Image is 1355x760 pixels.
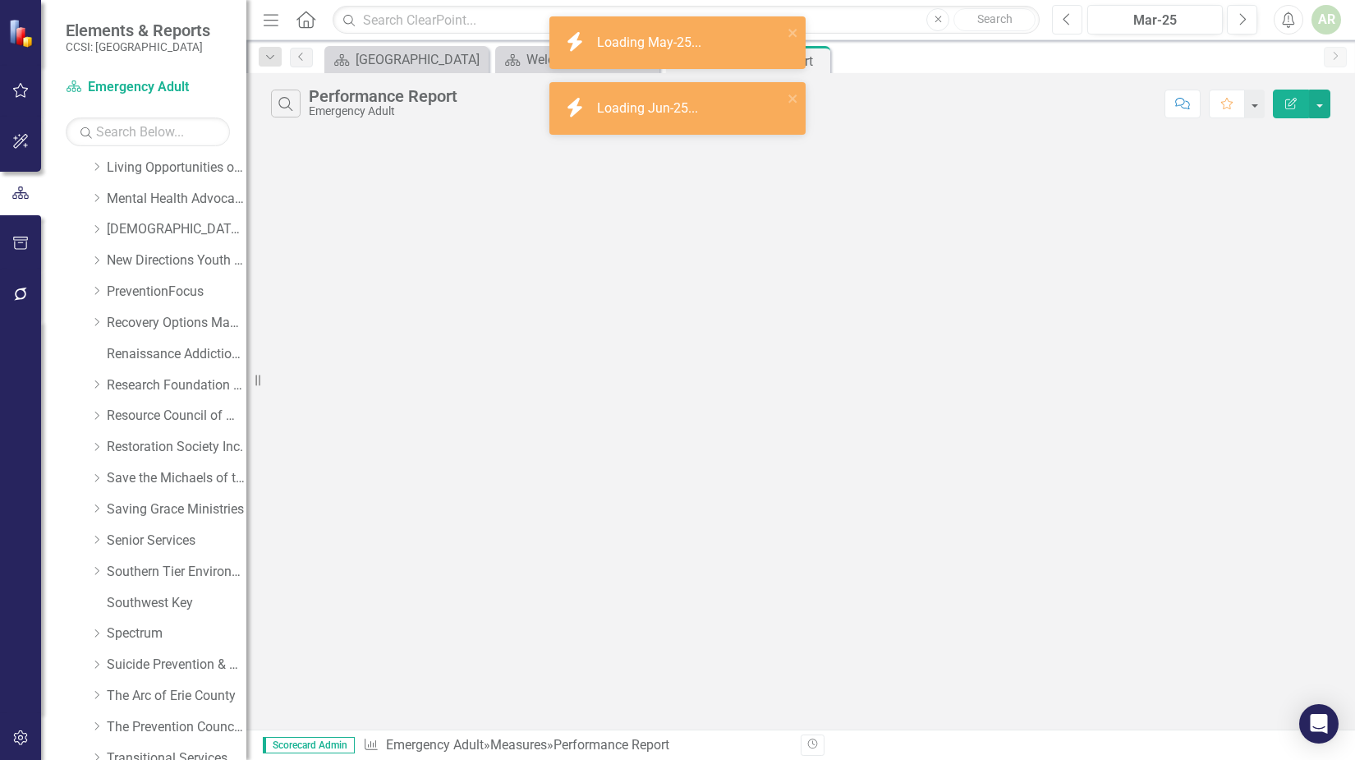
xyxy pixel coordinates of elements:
[263,737,355,753] span: Scorecard Admin
[597,99,702,118] div: Loading Jun-25...
[1093,11,1217,30] div: Mar-25
[107,190,246,209] a: Mental Health Advocates
[356,49,485,70] div: [GEOGRAPHIC_DATA]
[953,8,1036,31] button: Search
[107,563,246,582] a: Southern Tier Environments for Living
[66,78,230,97] a: Emergency Adult
[107,314,246,333] a: Recovery Options Made Easy
[107,656,246,675] a: Suicide Prevention & Crisis Services
[107,532,246,550] a: Senior Services
[66,117,230,146] input: Search Below...
[66,21,210,40] span: Elements & Reports
[107,345,246,364] a: Renaissance Addiction Services, Inc.
[309,105,457,117] div: Emergency Adult
[107,624,246,643] a: Spectrum
[107,594,246,613] a: Southwest Key
[499,49,655,70] a: Welcome
[8,18,37,47] img: ClearPoint Strategy
[107,376,246,395] a: Research Foundation of SUNY
[66,40,210,53] small: CCSI: [GEOGRAPHIC_DATA]
[788,23,799,42] button: close
[597,34,705,53] div: Loading May-25...
[490,737,547,753] a: Measures
[107,469,246,488] a: Save the Michaels of the World
[107,438,246,457] a: Restoration Society Inc.
[107,159,246,177] a: Living Opportunities of DePaul
[788,89,799,108] button: close
[107,283,246,302] a: PreventionFocus
[553,737,669,753] div: Performance Report
[526,49,655,70] div: Welcome
[107,687,246,706] a: The Arc of Erie County
[107,251,246,270] a: New Directions Youth & Family Services, Inc.
[309,87,457,105] div: Performance Report
[107,407,246,426] a: Resource Council of WNY
[107,500,246,519] a: Saving Grace Ministries
[107,718,246,737] a: The Prevention Council of Erie County
[1299,704,1339,744] div: Open Intercom Messenger
[386,737,484,753] a: Emergency Adult
[333,6,1040,35] input: Search ClearPoint...
[1087,5,1223,35] button: Mar-25
[1311,5,1341,35] button: AR
[107,220,246,239] a: [DEMOGRAPHIC_DATA] Comm Svces
[328,49,485,70] a: [GEOGRAPHIC_DATA]
[977,12,1013,25] span: Search
[363,736,788,755] div: » »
